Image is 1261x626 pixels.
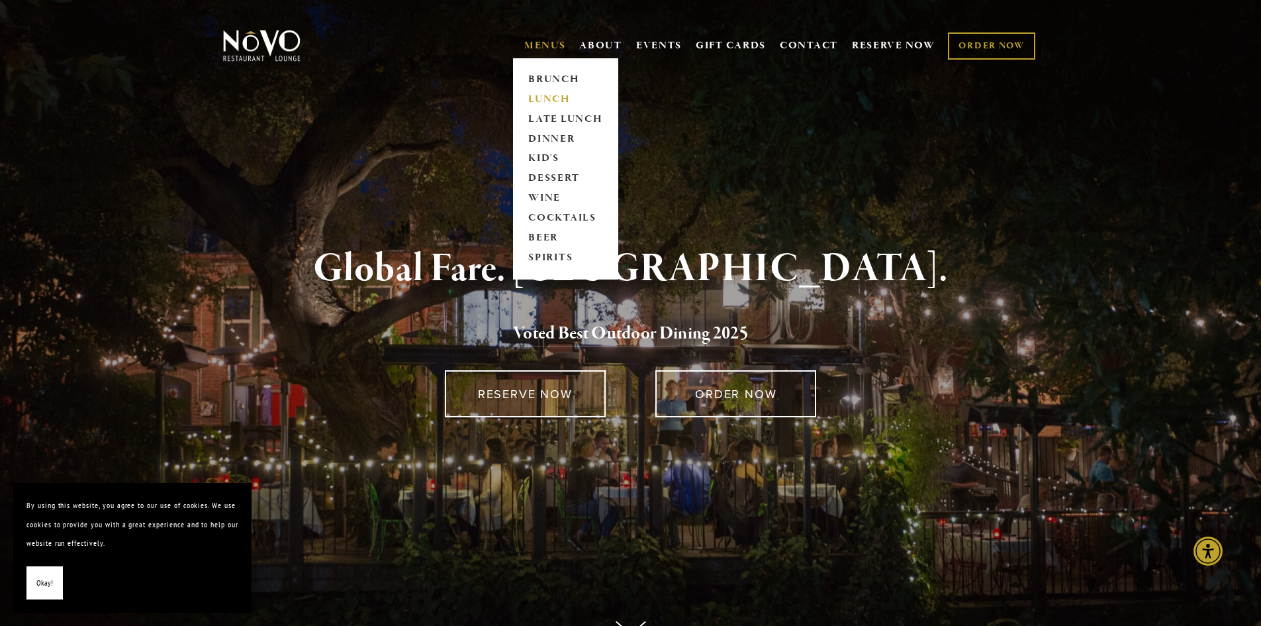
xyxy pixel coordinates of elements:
a: GIFT CARDS [696,33,766,58]
img: Novo Restaurant &amp; Lounge [220,29,303,62]
a: COCKTAILS [524,209,607,229]
a: KID'S [524,149,607,169]
a: DESSERT [524,169,607,189]
a: LUNCH [524,89,607,109]
a: RESERVE NOW [445,370,606,417]
button: Okay! [26,566,63,600]
a: SPIRITS [524,248,607,268]
a: ORDER NOW [655,370,816,417]
a: BRUNCH [524,70,607,89]
a: MENUS [524,39,566,52]
a: RESERVE NOW [852,33,935,58]
a: LATE LUNCH [524,109,607,129]
a: DINNER [524,129,607,149]
h2: 5 [245,320,1017,348]
strong: Global Fare. [GEOGRAPHIC_DATA]. [313,244,948,294]
a: ORDER NOW [948,32,1035,60]
a: CONTACT [780,33,838,58]
a: Voted Best Outdoor Dining 202 [513,322,739,347]
div: Accessibility Menu [1193,537,1223,566]
section: Cookie banner [13,483,252,613]
a: BEER [524,229,607,248]
a: WINE [524,189,607,209]
a: ABOUT [579,39,622,52]
a: EVENTS [636,39,682,52]
p: By using this website, you agree to our use of cookies. We use cookies to provide you with a grea... [26,496,238,553]
span: Okay! [36,574,53,593]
